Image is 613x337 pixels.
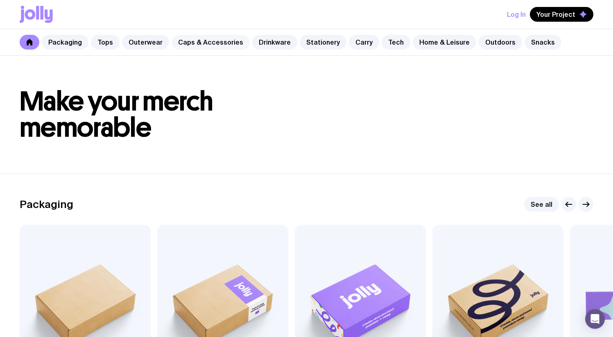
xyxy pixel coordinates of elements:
[479,35,522,50] a: Outdoors
[91,35,120,50] a: Tops
[172,35,250,50] a: Caps & Accessories
[20,85,213,144] span: Make your merch memorable
[536,10,575,18] span: Your Project
[382,35,410,50] a: Tech
[42,35,88,50] a: Packaging
[20,198,73,210] h2: Packaging
[252,35,297,50] a: Drinkware
[300,35,346,50] a: Stationery
[413,35,476,50] a: Home & Leisure
[530,7,593,22] button: Your Project
[122,35,169,50] a: Outerwear
[349,35,379,50] a: Carry
[507,7,526,22] button: Log In
[525,35,561,50] a: Snacks
[585,309,605,329] div: Open Intercom Messenger
[524,197,559,212] a: See all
